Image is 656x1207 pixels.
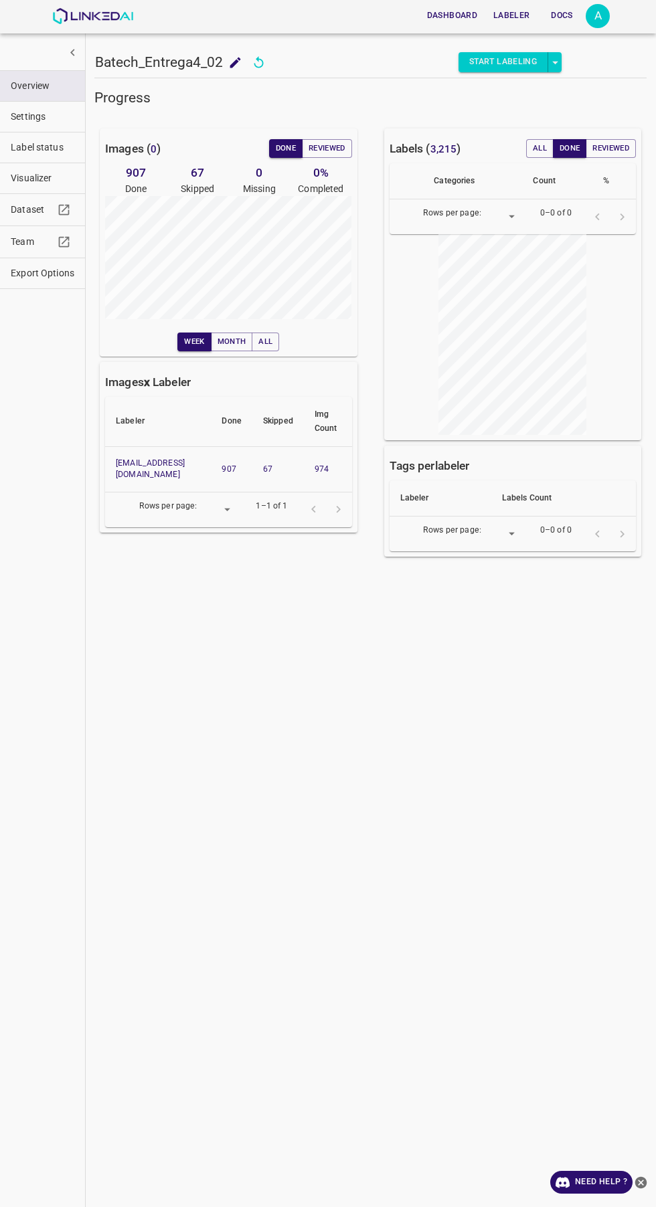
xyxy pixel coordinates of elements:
th: Labeler [105,397,211,447]
h5: Batech_Entrega4_02 [95,53,223,72]
th: Count [522,163,592,199]
button: Docs [540,5,583,27]
button: Done [269,139,303,158]
p: 0–0 of 0 [540,207,572,219]
span: 3,215 [430,143,457,155]
span: Export Options [11,266,74,280]
p: Rows per page: [139,500,197,513]
a: 907 [222,464,236,474]
span: Settings [11,110,74,124]
h5: Progress [94,88,647,107]
button: close-help [633,1171,649,1194]
button: Done [553,139,586,158]
span: Overview [11,79,74,93]
button: Week [177,333,211,351]
a: Labeler [485,2,538,29]
img: LinkedAI [52,8,133,24]
button: Month [211,333,253,351]
span: 0 [151,143,157,155]
div: ​ [487,208,519,226]
th: Skipped [252,397,304,447]
h6: 0 [228,163,290,182]
h6: Images ( ) [105,139,161,158]
p: Missing [228,182,290,196]
div: ​ [487,525,519,543]
th: Labels Count [491,480,636,517]
a: 67 [263,464,272,474]
button: Start Labeling [459,52,548,72]
a: 974 [315,464,329,474]
button: All [526,139,554,158]
button: add to shopping cart [223,50,248,75]
b: x [144,375,150,389]
h6: 907 [105,163,167,182]
p: Completed [290,182,351,196]
th: Done [211,397,252,447]
button: Reviewed [302,139,352,158]
span: Dataset [11,203,54,217]
a: Need Help ? [550,1171,633,1194]
button: Open settings [586,4,610,28]
a: Docs [538,2,586,29]
button: show more [60,40,85,65]
th: Categories [423,163,522,199]
span: Team [11,235,54,249]
p: 1–1 of 1 [256,500,287,513]
h6: Images Labeler [105,373,191,391]
p: 0–0 of 0 [540,525,572,537]
button: Reviewed [586,139,636,158]
th: % [592,163,636,199]
a: Dashboard [419,2,485,29]
button: select role [548,52,562,72]
h6: Tags per labeler [390,456,470,475]
p: Rows per page: [423,207,481,219]
a: [EMAIL_ADDRESS][DOMAIN_NAME] [116,458,185,480]
button: Dashboard [422,5,483,27]
span: Label status [11,141,74,155]
button: All [252,333,279,351]
div: split button [459,52,562,72]
th: Img Count [304,397,352,447]
p: Skipped [167,182,228,196]
th: Labeler [390,480,491,517]
p: Done [105,182,167,196]
button: Labeler [488,5,535,27]
h6: 67 [167,163,228,182]
p: Rows per page: [423,525,481,537]
div: ​ [202,501,234,519]
span: Visualizer [11,171,74,185]
h6: Labels ( ) [390,139,461,158]
h6: 0 % [290,163,351,182]
div: A [586,4,610,28]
